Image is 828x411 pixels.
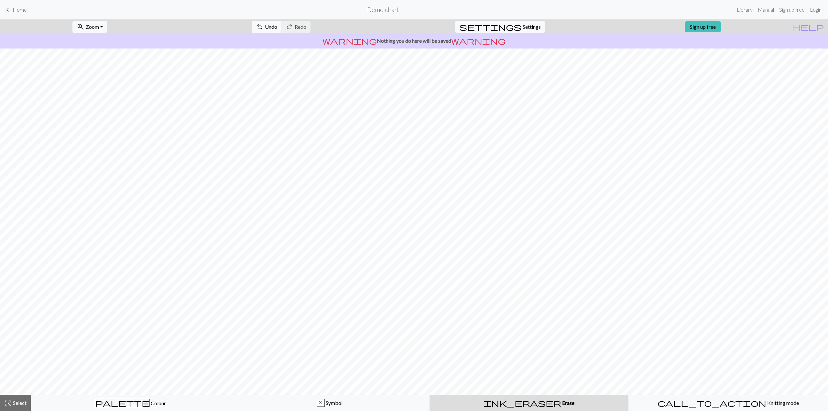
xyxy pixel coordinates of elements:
[12,400,27,406] span: Select
[325,400,343,406] span: Symbol
[3,37,825,45] p: Nothing you do here will be saved
[459,23,521,31] i: Settings
[4,5,12,14] span: keyboard_arrow_left
[777,3,807,16] a: Sign up free
[150,400,166,406] span: Colour
[31,395,230,411] button: Colour
[484,398,561,407] span: ink_eraser
[252,21,282,33] button: Undo
[430,395,628,411] button: Erase
[459,22,521,31] span: settings
[95,398,149,407] span: palette
[523,23,541,31] span: Settings
[451,36,506,45] span: warning
[256,22,264,31] span: undo
[807,3,824,16] a: Login
[77,22,84,31] span: zoom_in
[86,24,99,30] span: Zoom
[367,6,399,13] h2: Demo chart
[4,398,12,407] span: highlight_alt
[455,21,545,33] button: SettingsSettings
[265,24,277,30] span: Undo
[4,4,27,15] a: Home
[72,21,107,33] button: Zoom
[317,399,324,407] div: x
[685,21,721,32] a: Sign up free
[322,36,377,45] span: warning
[628,395,828,411] button: Knitting mode
[230,395,430,411] button: x Symbol
[755,3,777,16] a: Manual
[658,398,766,407] span: call_to_action
[13,6,27,13] span: Home
[561,400,574,406] span: Erase
[793,22,824,31] span: help
[734,3,755,16] a: Library
[766,400,799,406] span: Knitting mode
